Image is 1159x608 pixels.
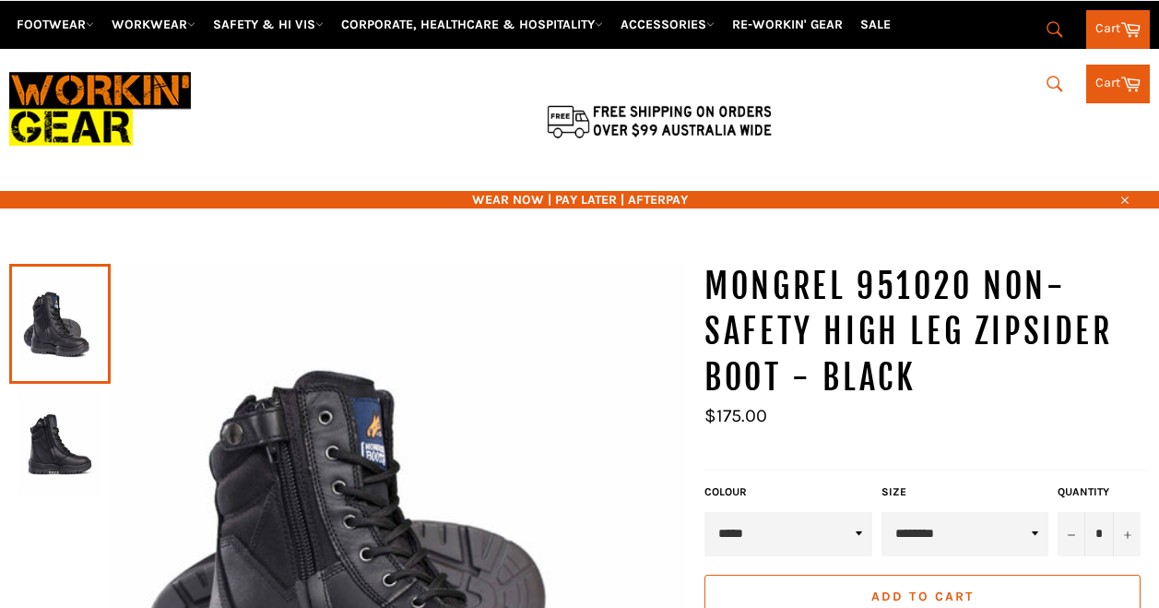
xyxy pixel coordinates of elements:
[704,264,1150,401] h1: MONGREL 951020 Non-Safety High Leg Zipsider Boot - Black
[9,8,101,41] a: FOOTWEAR
[9,60,191,158] img: Workin Gear leaders in Workwear, Safety Boots, PPE, Uniforms. Australia's No.1 in Workwear
[613,8,722,41] a: ACCESSORIES
[104,8,203,41] a: WORKWEAR
[544,101,775,140] img: Flat $9.95 shipping Australia wide
[704,484,871,500] label: COLOUR
[704,405,767,426] span: $175.00
[881,484,1048,500] label: Size
[1086,65,1150,103] a: Cart
[853,8,898,41] a: SALE
[206,8,331,41] a: SAFETY & HI VIS
[334,8,610,41] a: CORPORATE, HEALTHCARE & HOSPITALITY
[9,191,1150,209] span: WEAR NOW | PAY LATER | AFTERPAY
[18,393,101,495] img: MONGREL 951020 Non-Safety High Leg Zipsider Boot - Black - Workin' Gear
[871,589,974,604] span: Add to Cart
[1058,484,1141,500] label: Quantity
[1113,512,1141,556] button: Increase item quantity by one
[1086,10,1150,49] a: Cart
[725,8,850,41] a: RE-WORKIN' GEAR
[1058,512,1085,556] button: Reduce item quantity by one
